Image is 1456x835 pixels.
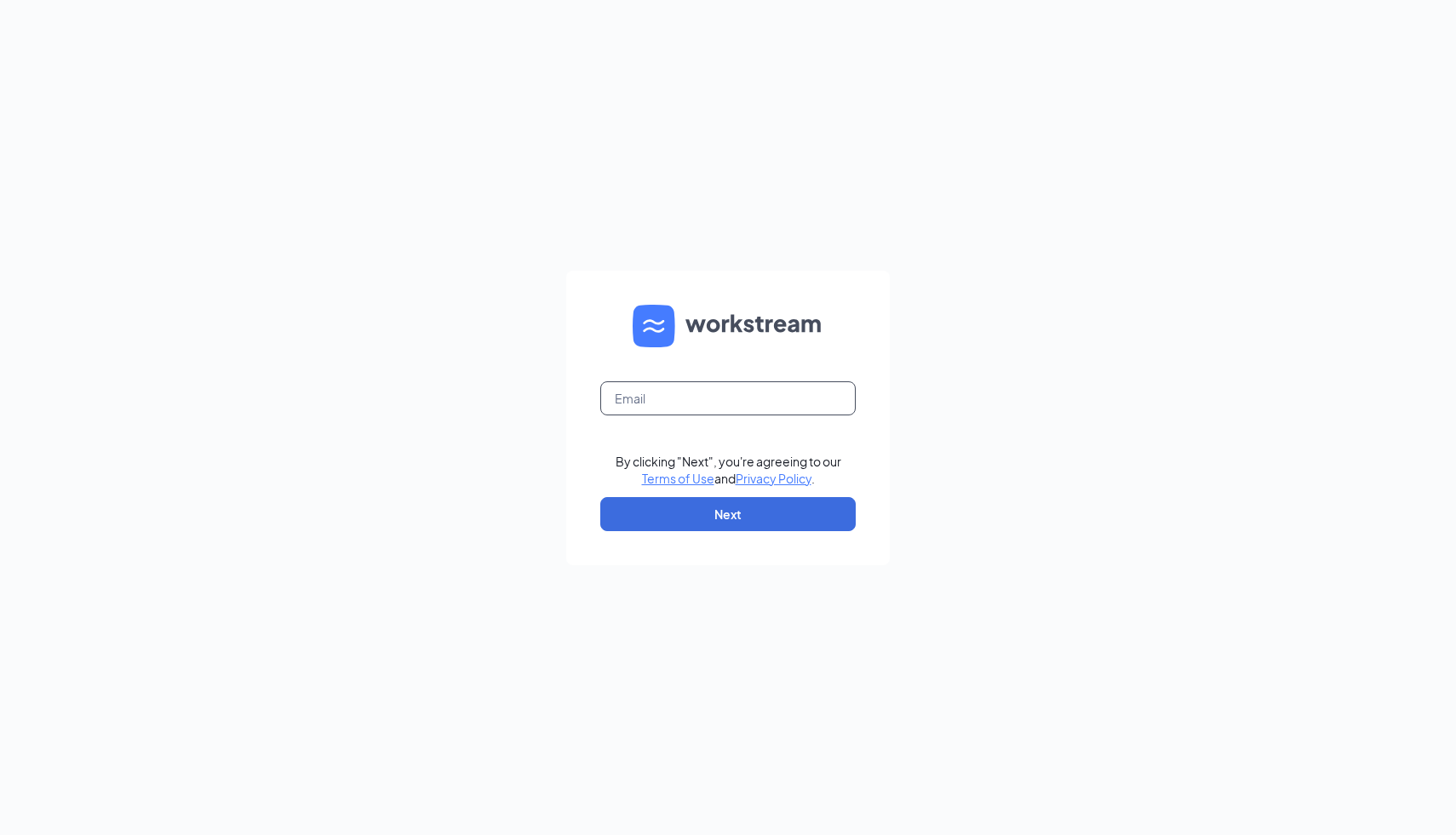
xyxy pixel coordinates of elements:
img: WS logo and Workstream text [633,305,823,347]
div: By clicking "Next", you're agreeing to our and . [616,453,841,487]
a: Terms of Use [642,471,714,486]
button: Next [600,497,856,531]
a: Privacy Policy [736,471,811,486]
input: Email [600,381,856,415]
